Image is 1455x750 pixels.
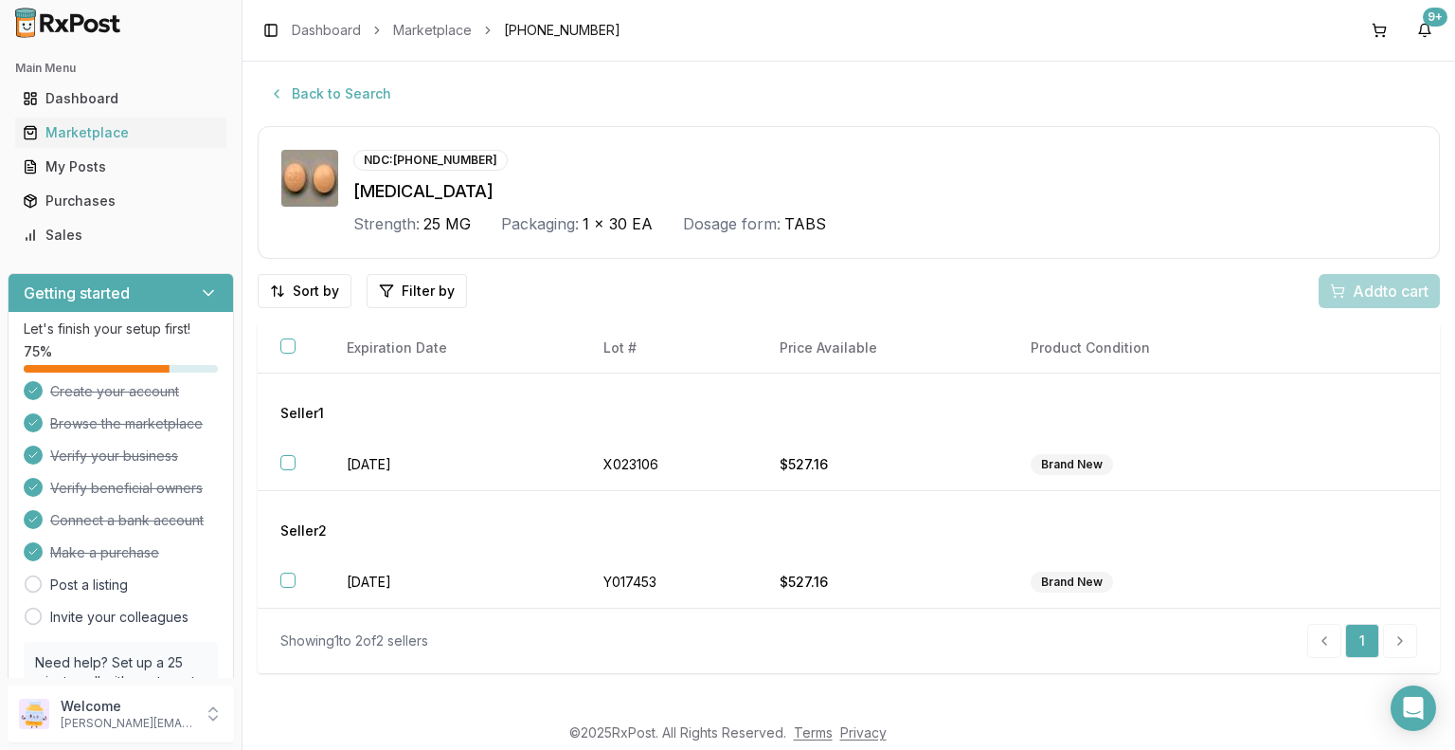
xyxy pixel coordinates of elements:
td: [DATE] [324,557,581,609]
span: TABS [784,212,826,235]
a: Marketplace [393,21,472,40]
span: Verify beneficial owners [50,479,203,498]
p: Need help? Set up a 25 minute call with our team to set up. [35,653,207,710]
img: Januvia 25 MG TABS [281,150,338,207]
button: Purchases [8,186,234,216]
h2: Main Menu [15,61,226,76]
a: Marketplace [15,116,226,150]
img: RxPost Logo [8,8,129,38]
div: $527.16 [780,573,985,592]
div: $527.16 [780,455,985,474]
span: Seller 2 [280,521,327,540]
a: Post a listing [50,576,128,595]
nav: breadcrumb [292,21,620,40]
img: User avatar [19,699,49,729]
span: Connect a bank account [50,511,204,530]
div: Sales [23,226,219,245]
a: Dashboard [292,21,361,40]
button: Sort by [258,274,351,308]
span: Seller 1 [280,404,324,423]
button: 9+ [1410,15,1440,46]
a: My Posts [15,150,226,184]
td: [DATE] [324,439,581,491]
div: NDC: [PHONE_NUMBER] [353,150,508,171]
span: Sort by [293,282,339,301]
div: 9+ [1423,8,1447,27]
td: X023106 [581,439,757,491]
th: Price Available [757,323,1008,374]
div: Open Intercom Messenger [1391,686,1436,731]
button: Marketplace [8,118,234,148]
button: Back to Search [258,77,403,111]
button: My Posts [8,152,234,182]
td: Y017453 [581,557,757,609]
h3: Getting started [24,282,130,304]
div: Packaging: [501,212,579,235]
a: Privacy [840,724,887,741]
a: Invite your colleagues [50,608,189,627]
div: Marketplace [23,123,219,142]
a: Dashboard [15,82,226,116]
a: Sales [15,218,226,252]
button: Sales [8,220,234,250]
p: Welcome [61,697,192,716]
th: Product Condition [1008,323,1298,374]
p: Let's finish your setup first! [24,320,218,338]
a: 1 [1345,624,1379,658]
div: Dosage form: [683,212,781,235]
a: Purchases [15,184,226,218]
span: Browse the marketplace [50,414,203,433]
a: Terms [794,724,833,741]
div: Dashboard [23,89,219,108]
span: Filter by [402,282,455,301]
span: 75 % [24,342,52,361]
button: Filter by [367,274,467,308]
span: [PHONE_NUMBER] [504,21,620,40]
div: Showing 1 to 2 of 2 sellers [280,631,428,650]
span: Verify your business [50,447,178,466]
nav: pagination [1307,624,1417,658]
div: Brand New [1031,572,1113,593]
th: Lot # [581,323,757,374]
span: 1 x 30 EA [583,212,653,235]
span: Make a purchase [50,543,159,562]
span: Create your account [50,382,179,401]
div: My Posts [23,157,219,176]
span: 25 MG [423,212,471,235]
p: [PERSON_NAME][EMAIL_ADDRESS][DOMAIN_NAME] [61,716,192,731]
div: [MEDICAL_DATA] [353,178,1416,205]
div: Purchases [23,192,219,210]
div: Strength: [353,212,420,235]
th: Expiration Date [324,323,581,374]
div: Brand New [1031,454,1113,475]
button: Dashboard [8,83,234,114]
